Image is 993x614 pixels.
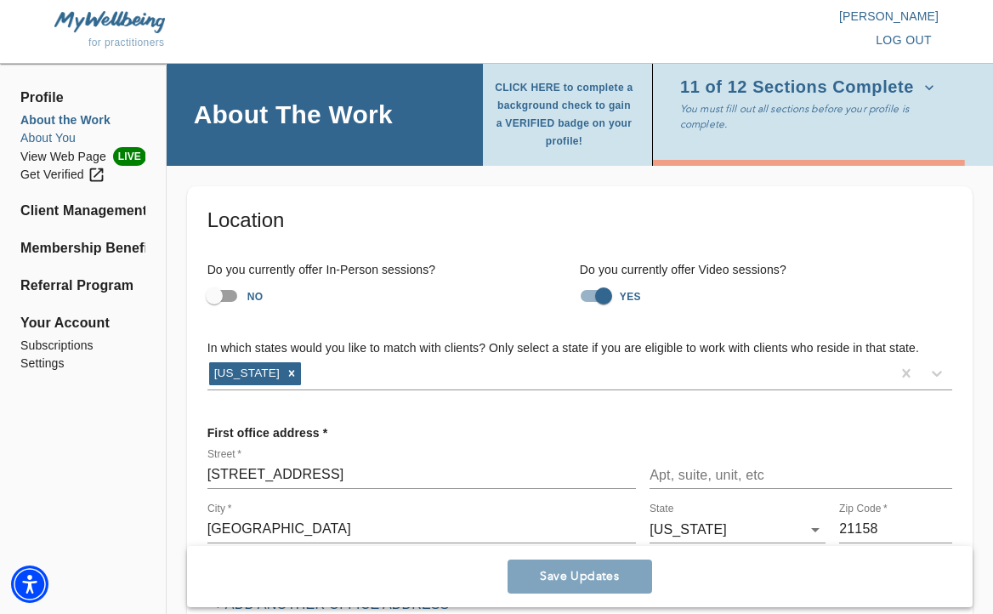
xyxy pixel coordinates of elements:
[20,276,145,296] a: Referral Program
[876,30,932,51] span: log out
[20,88,145,108] span: Profile
[20,355,145,372] a: Settings
[496,8,939,25] p: [PERSON_NAME]
[207,503,231,514] label: City
[680,74,941,101] button: 11 of 12 Sections Complete
[194,99,393,130] h4: About The Work
[620,291,641,303] strong: YES
[20,238,145,259] a: Membership Benefits
[580,261,952,280] h6: Do you currently offer Video sessions?
[20,201,145,221] a: Client Management
[20,313,145,333] span: Your Account
[20,337,145,355] a: Subscriptions
[54,11,165,32] img: MyWellbeing
[207,449,241,459] label: Street
[209,362,282,384] div: [US_STATE]
[207,261,580,280] h6: Do you currently offer In-Person sessions?
[20,166,105,184] div: Get Verified
[20,129,145,147] a: About You
[113,147,146,166] span: LIVE
[839,503,888,514] label: Zip Code
[207,207,952,234] h5: Location
[493,74,642,156] button: CLICK HERE to complete a background check to gain a VERIFIED badge on your profile!
[207,339,952,358] h6: In which states would you like to match with clients? Only select a state if you are eligible to ...
[680,79,934,96] span: 11 of 12 Sections Complete
[20,147,145,166] a: View Web PageLIVE
[869,25,939,56] button: log out
[650,516,826,543] div: [US_STATE]
[207,418,328,448] p: First office address *
[20,147,145,166] li: View Web Page
[11,566,48,603] div: Accessibility Menu
[680,101,945,132] p: You must fill out all sections before your profile is complete.
[650,503,674,514] label: State
[493,79,635,151] span: CLICK HERE to complete a background check to gain a VERIFIED badge on your profile!
[20,111,145,129] a: About the Work
[20,166,145,184] a: Get Verified
[88,37,165,48] span: for practitioners
[247,291,264,303] strong: NO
